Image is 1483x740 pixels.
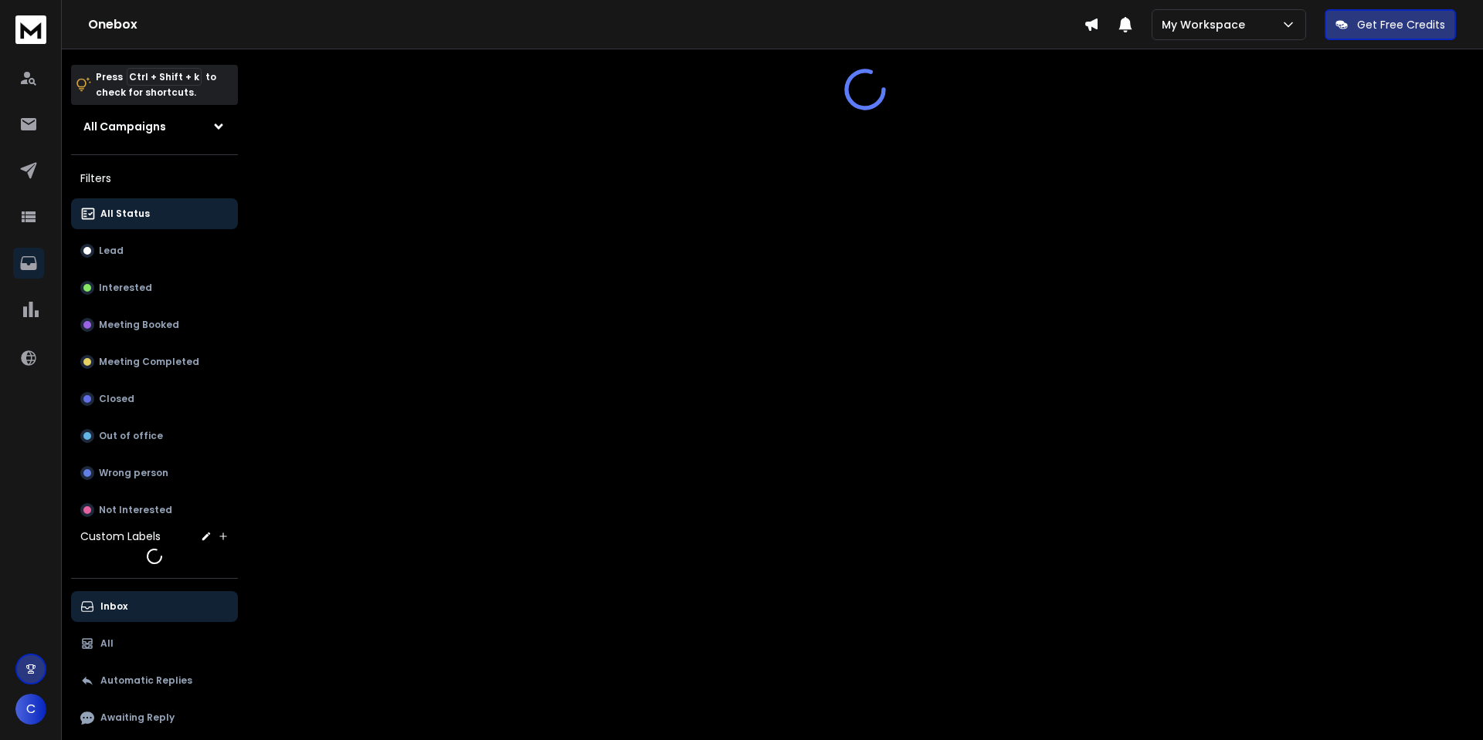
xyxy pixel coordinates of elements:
button: C [15,694,46,725]
h3: Custom Labels [80,529,161,544]
button: Closed [71,384,238,414]
p: Not Interested [99,504,172,516]
button: Lead [71,235,238,266]
p: Wrong person [99,467,168,479]
button: All Campaigns [71,111,238,142]
h1: Onebox [88,15,1084,34]
p: My Workspace [1162,17,1251,32]
button: Meeting Booked [71,309,238,340]
button: Automatic Replies [71,665,238,696]
p: Out of office [99,430,163,442]
p: Meeting Booked [99,319,179,331]
button: Get Free Credits [1325,9,1456,40]
p: All Status [100,208,150,220]
button: Out of office [71,421,238,451]
button: Awaiting Reply [71,702,238,733]
span: Ctrl + Shift + k [127,68,202,86]
h3: Filters [71,167,238,189]
p: Meeting Completed [99,356,199,368]
button: Inbox [71,591,238,622]
button: Interested [71,272,238,303]
p: Closed [99,393,134,405]
button: All Status [71,198,238,229]
button: Not Interested [71,495,238,525]
p: Inbox [100,600,127,613]
p: Press to check for shortcuts. [96,69,216,100]
p: Interested [99,282,152,294]
button: All [71,628,238,659]
h1: All Campaigns [83,119,166,134]
p: Automatic Replies [100,674,192,687]
p: Lead [99,245,124,257]
button: Wrong person [71,458,238,488]
button: Meeting Completed [71,346,238,377]
p: Get Free Credits [1357,17,1445,32]
img: logo [15,15,46,44]
p: Awaiting Reply [100,711,175,724]
p: All [100,637,114,650]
